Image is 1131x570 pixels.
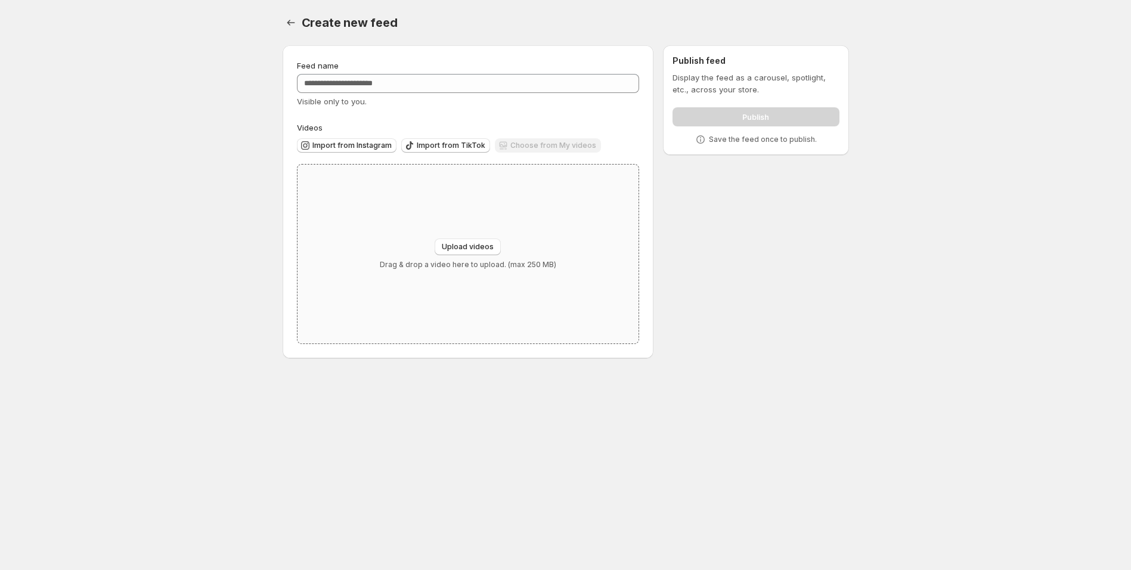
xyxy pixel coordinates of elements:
p: Save the feed once to publish. [709,135,817,144]
span: Feed name [297,61,339,70]
h2: Publish feed [673,55,839,67]
span: Import from TikTok [417,141,485,150]
p: Drag & drop a video here to upload. (max 250 MB) [380,260,556,269]
p: Display the feed as a carousel, spotlight, etc., across your store. [673,72,839,95]
button: Import from Instagram [297,138,396,153]
span: Videos [297,123,323,132]
button: Import from TikTok [401,138,490,153]
button: Upload videos [435,238,501,255]
span: Import from Instagram [312,141,392,150]
button: Settings [283,14,299,31]
span: Visible only to you. [297,97,367,106]
span: Create new feed [302,16,398,30]
span: Upload videos [442,242,494,252]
